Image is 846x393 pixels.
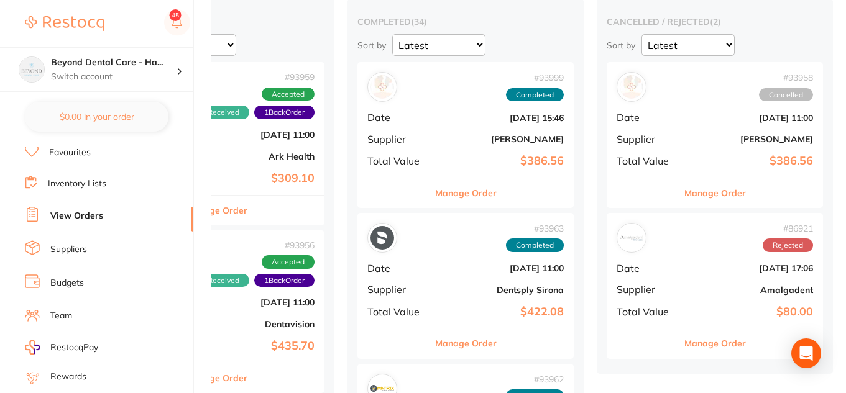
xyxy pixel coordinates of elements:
button: Manage Order [435,178,497,208]
b: [DATE] 11:00 [689,113,813,123]
span: # 93962 [506,374,564,384]
button: Manage Order [186,196,247,225]
b: $80.00 [689,305,813,318]
button: Manage Order [684,178,746,208]
span: Completed [506,88,564,102]
span: Total Value [617,155,679,166]
b: $422.08 [439,305,564,318]
h4: Beyond Dental Care - Hamilton [51,56,177,69]
span: Total Value [367,306,430,317]
b: $386.56 [689,155,813,168]
p: Sort by [357,40,386,51]
span: Accepted [262,255,315,269]
span: # 93959 [147,72,315,82]
p: Sort by [607,40,635,51]
span: Supplier [367,133,430,145]
span: RestocqPay [50,341,98,354]
b: [DATE] 11:00 [190,130,315,140]
span: # 93958 [759,73,813,83]
span: Back orders [254,106,315,119]
span: Date [367,112,430,123]
span: Completed [506,238,564,252]
div: Open Intercom Messenger [791,338,821,368]
span: Supplier [617,133,679,145]
b: [DATE] 11:00 [190,297,315,307]
h2: placed / accepted ( 2 ) [108,16,324,27]
span: Date [617,263,679,274]
b: [DATE] 11:00 [439,263,564,273]
span: Accepted [262,88,315,101]
b: $309.10 [190,172,315,185]
img: Restocq Logo [25,16,104,31]
b: [PERSON_NAME] [689,134,813,144]
a: Rewards [50,371,86,383]
a: View Orders [50,210,103,222]
span: # 93956 [147,240,315,250]
span: Received [193,274,249,287]
img: Amalgadent [620,226,643,250]
span: Total Value [367,155,430,166]
button: Manage Order [435,328,497,358]
span: Date [367,263,430,274]
b: Amalgadent [689,285,813,295]
img: Dentsply Sirona [370,226,394,250]
b: [DATE] 15:46 [439,113,564,123]
button: Manage Order [684,328,746,358]
b: Dentsply Sirona [439,285,564,295]
span: Total Value [617,306,679,317]
a: Suppliers [50,243,87,256]
span: # 86921 [763,224,813,233]
a: Team [50,310,72,322]
a: Budgets [50,277,84,289]
b: Dentavision [190,319,315,329]
img: Adam Dental [370,75,394,99]
div: Dentavision#939567Received1BackOrderAcceptedDate[DATE] 11:00SupplierDentavisionTotal Value$435.70... [108,230,324,393]
h2: cancelled / rejected ( 2 ) [607,16,823,27]
div: Ark Health#939595Received1BackOrderAcceptedDate[DATE] 11:00SupplierArk HealthTotal Value$309.10Ma... [108,62,324,225]
button: $0.00 in your order [25,102,168,132]
h2: completed ( 34 ) [357,16,574,27]
span: Date [617,112,679,123]
span: Back orders [254,274,315,287]
span: # 93963 [506,224,564,233]
span: Supplier [367,284,430,295]
a: Restocq Logo [25,9,104,38]
a: Inventory Lists [48,178,106,190]
span: Cancelled [759,88,813,102]
b: [PERSON_NAME] [439,134,564,144]
p: Switch account [51,71,177,83]
b: $435.70 [190,340,315,353]
span: Rejected [763,238,813,252]
button: Manage Order [186,363,247,393]
img: Adam Dental [620,75,643,99]
img: Beyond Dental Care - Hamilton [19,57,44,82]
span: Received [193,106,249,119]
a: RestocqPay [25,340,98,355]
b: $386.56 [439,155,564,168]
span: # 93999 [506,73,564,83]
span: Supplier [617,284,679,295]
b: [DATE] 17:06 [689,263,813,273]
b: Ark Health [190,151,315,161]
a: Favourites [49,147,91,159]
img: RestocqPay [25,340,40,355]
